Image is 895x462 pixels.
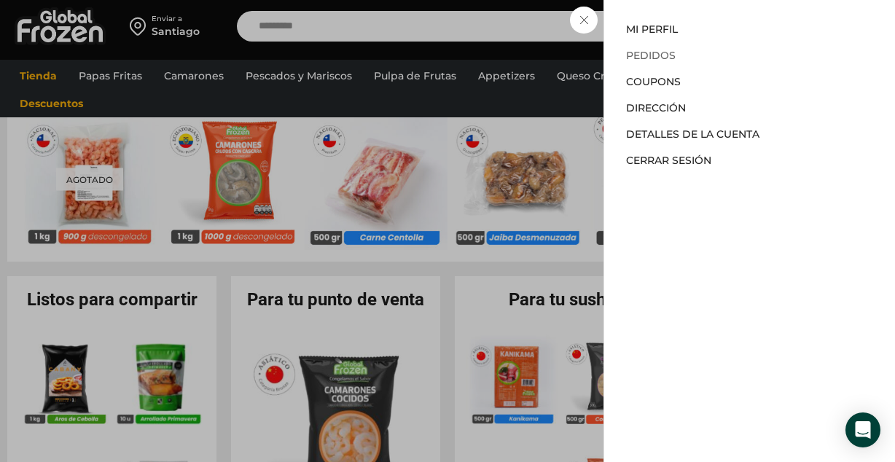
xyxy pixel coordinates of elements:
a: Detalles de la cuenta [626,128,759,141]
a: Dirección [626,101,686,114]
a: Pedidos [626,49,676,62]
a: Mi perfil [626,23,678,36]
div: Open Intercom Messenger [845,412,880,447]
a: Cerrar sesión [626,154,711,167]
a: Coupons [626,75,681,88]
